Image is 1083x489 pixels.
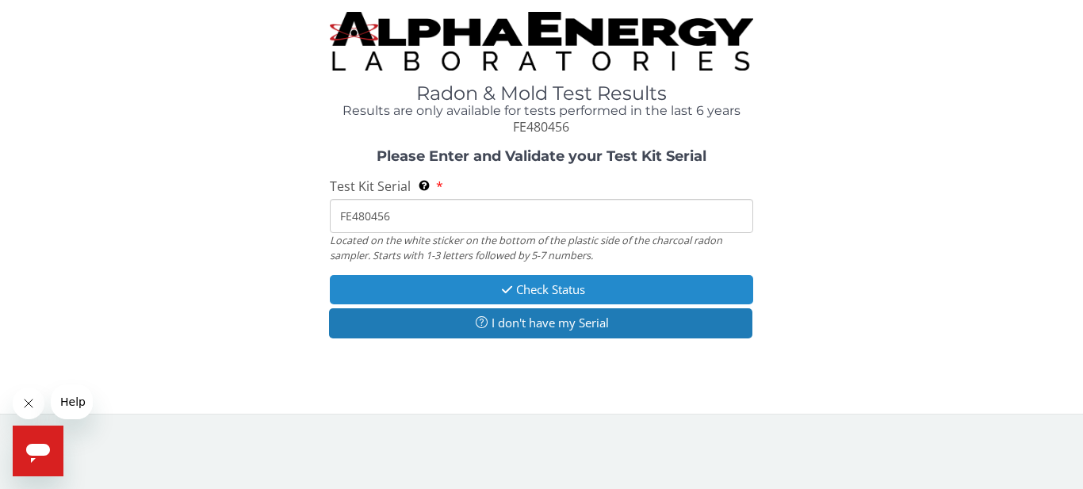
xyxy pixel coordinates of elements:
strong: Please Enter and Validate your Test Kit Serial [377,147,706,165]
button: Check Status [330,275,753,304]
img: TightCrop.jpg [330,12,753,71]
h1: Radon & Mold Test Results [330,83,753,104]
span: Test Kit Serial [330,178,411,195]
h4: Results are only available for tests performed in the last 6 years [330,104,753,118]
iframe: Message from company [51,384,93,419]
iframe: Button to launch messaging window [13,426,63,476]
div: Located on the white sticker on the bottom of the plastic side of the charcoal radon sampler. Sta... [330,233,753,262]
button: I don't have my Serial [329,308,752,338]
span: FE480456 [513,118,569,136]
iframe: Close message [13,388,44,419]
